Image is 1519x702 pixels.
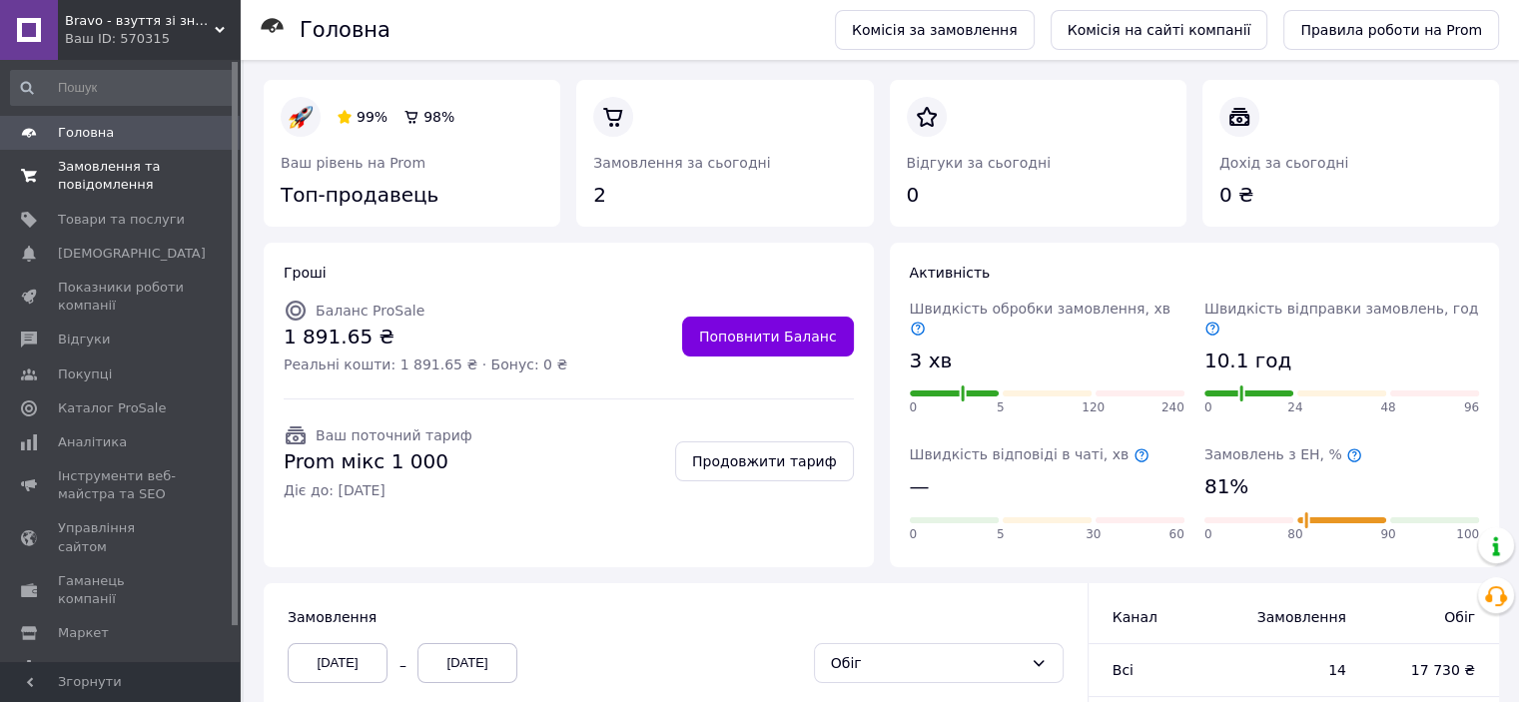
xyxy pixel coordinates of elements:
[831,652,1023,674] div: Обіг
[284,480,472,500] span: Діє до: [DATE]
[65,12,215,30] span: Bravo - взуття зі знижками!
[58,365,112,383] span: Покупці
[910,301,1170,337] span: Швидкість обробки замовлення, хв
[1249,660,1346,680] span: 14
[1168,526,1183,543] span: 60
[997,526,1005,543] span: 5
[910,399,918,416] span: 0
[58,158,185,194] span: Замовлення та повідомлення
[1456,526,1479,543] span: 100
[835,10,1035,50] a: Комісія за замовлення
[357,109,387,125] span: 99%
[284,323,567,351] span: 1 891.65 ₴
[316,427,472,443] span: Ваш поточний тариф
[288,643,387,683] div: [DATE]
[288,609,377,625] span: Замовлення
[910,472,930,501] span: —
[1464,399,1479,416] span: 96
[1204,347,1291,375] span: 10.1 год
[58,245,206,263] span: [DEMOGRAPHIC_DATA]
[58,467,185,503] span: Інструменти веб-майстра та SEO
[910,526,918,543] span: 0
[58,658,160,676] span: Налаштування
[1386,660,1475,680] span: 17 730 ₴
[58,279,185,315] span: Показники роботи компанії
[58,624,109,642] span: Маркет
[1204,526,1212,543] span: 0
[997,399,1005,416] span: 5
[1051,10,1268,50] a: Комісія на сайті компанії
[910,446,1149,462] span: Швидкість відповіді в чаті, хв
[1380,399,1395,416] span: 48
[910,347,953,375] span: 3 хв
[1082,399,1105,416] span: 120
[1086,526,1101,543] span: 30
[910,265,991,281] span: Активність
[58,519,185,555] span: Управління сайтом
[1204,301,1478,337] span: Швидкість відправки замовлень, год
[316,303,424,319] span: Баланс ProSale
[1380,526,1395,543] span: 90
[284,354,567,374] span: Реальні кошти: 1 891.65 ₴ · Бонус: 0 ₴
[58,211,185,229] span: Товари та послуги
[284,447,472,476] span: Prom мікс 1 000
[417,643,517,683] div: [DATE]
[300,18,390,42] h1: Головна
[10,70,236,106] input: Пошук
[58,331,110,349] span: Відгуки
[58,572,185,608] span: Гаманець компанії
[1204,399,1212,416] span: 0
[58,124,114,142] span: Головна
[1204,472,1248,501] span: 81%
[58,399,166,417] span: Каталог ProSale
[1249,607,1346,627] span: Замовлення
[1113,662,1134,678] span: Всi
[1113,609,1157,625] span: Канал
[423,109,454,125] span: 98%
[1204,446,1362,462] span: Замовлень з ЕН, %
[65,30,240,48] div: Ваш ID: 570315
[1161,399,1184,416] span: 240
[58,433,127,451] span: Аналітика
[675,441,854,481] a: Продовжити тариф
[1386,607,1475,627] span: Обіг
[1283,10,1499,50] a: Правила роботи на Prom
[682,317,854,356] a: Поповнити Баланс
[1287,399,1302,416] span: 24
[1287,526,1302,543] span: 80
[284,265,327,281] span: Гроші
